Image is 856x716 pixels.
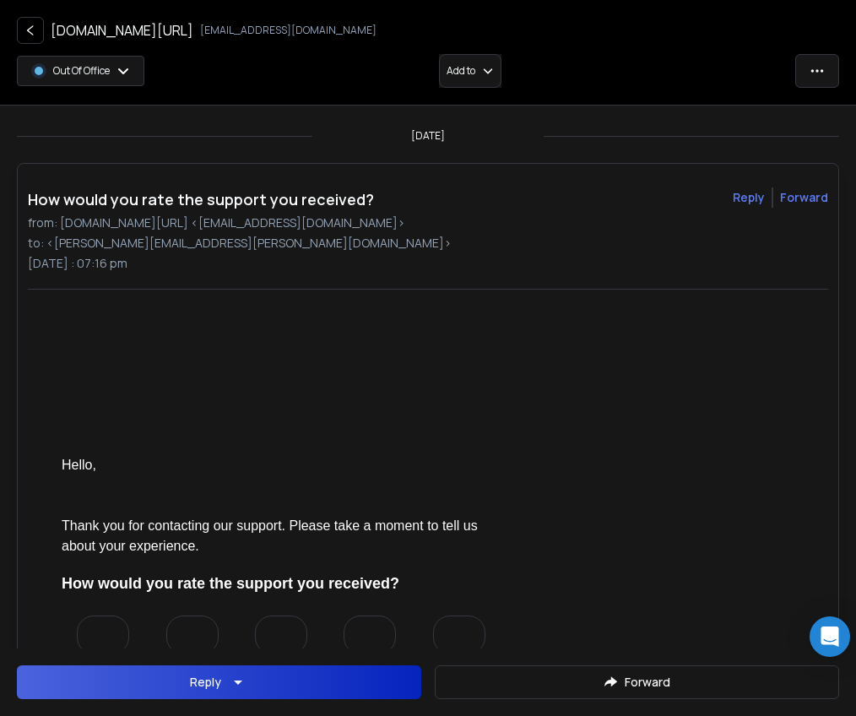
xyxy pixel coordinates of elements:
[17,54,144,88] button: Out Of Office
[17,665,421,699] button: Reply
[53,64,110,78] p: Out Of Office
[780,189,828,206] div: Forward
[62,573,501,594] td: How would you rate the support you received?
[62,455,501,556] td: Hello, Thank you for contacting our support. Please take a moment to tell us about your experience.
[190,674,221,691] div: Reply
[435,665,839,699] button: Forward
[28,235,828,252] p: to: <[PERSON_NAME][EMAIL_ADDRESS][PERSON_NAME][DOMAIN_NAME]>
[28,214,828,231] p: from: [DOMAIN_NAME][URL] <[EMAIL_ADDRESS][DOMAIN_NAME]>
[447,64,475,78] p: Add to
[733,189,765,206] button: Reply
[28,255,828,272] p: [DATE] : 07:16 pm
[28,187,374,211] h1: How would you rate the support you received?
[411,129,445,143] p: [DATE]
[810,616,850,657] div: Open Intercom Messenger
